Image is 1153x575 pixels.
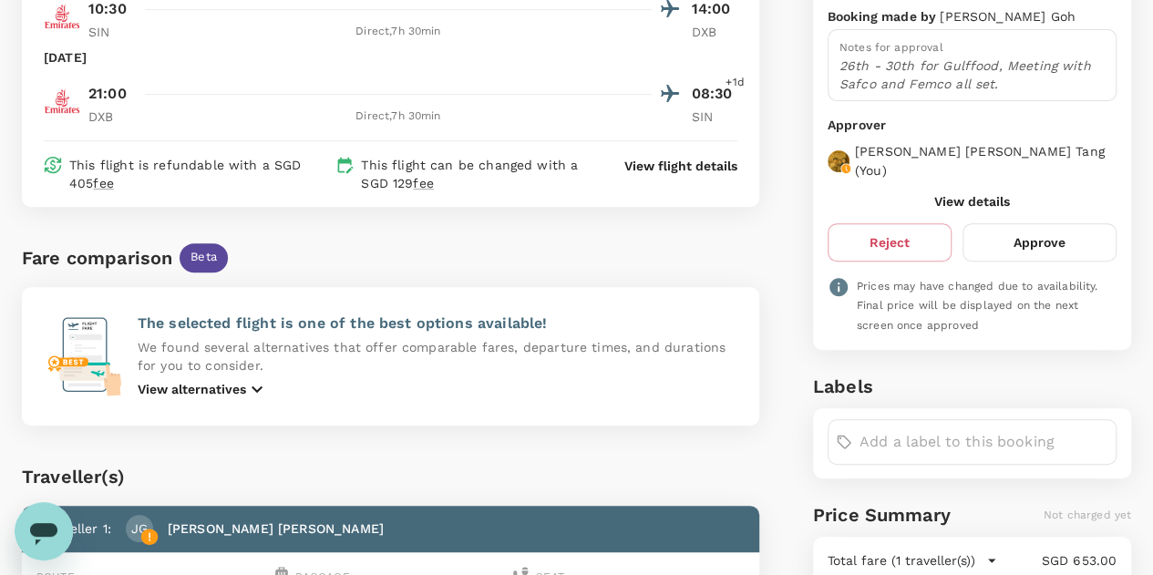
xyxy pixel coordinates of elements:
[692,23,737,41] p: DXB
[44,519,111,538] p: Traveller 1 :
[93,176,113,190] span: fee
[624,157,737,175] button: View flight details
[828,551,975,570] p: Total fare (1 traveller(s))
[855,142,1117,179] p: [PERSON_NAME] [PERSON_NAME] Tang ( You )
[828,150,849,172] img: avatar-67ef310c7664b.jpeg
[839,41,943,54] span: Notes for approval
[145,23,652,41] div: Direct , 7h 30min
[138,338,737,375] p: We found several alternatives that offer comparable fares, departure times, and durations for you...
[145,108,652,126] div: Direct , 7h 30min
[940,7,1076,26] p: [PERSON_NAME] Goh
[138,378,268,400] button: View alternatives
[44,48,87,67] p: [DATE]
[692,83,737,105] p: 08:30
[828,223,952,262] button: Reject
[138,380,246,398] p: View alternatives
[22,462,759,491] div: Traveller(s)
[997,551,1117,570] p: SGD 653.00
[131,519,148,538] p: JG
[813,500,951,529] h6: Price Summary
[168,519,384,538] p: [PERSON_NAME] [PERSON_NAME]
[692,108,737,126] p: SIN
[138,313,737,334] p: The selected flight is one of the best options available!
[934,194,1010,209] button: View details
[413,176,433,190] span: fee
[828,7,940,26] p: Booking made by
[88,23,134,41] p: SIN
[361,156,591,192] p: This flight can be changed with a SGD 129
[857,280,1098,333] span: Prices may have changed due to availability. Final price will be displayed on the next screen onc...
[22,243,172,272] div: Fare comparison
[69,156,328,192] p: This flight is refundable with a SGD 405
[88,108,134,126] p: DXB
[828,551,997,570] button: Total fare (1 traveller(s))
[88,83,127,105] p: 21:00
[963,223,1117,262] button: Approve
[1044,508,1131,521] span: Not charged yet
[860,427,1108,457] input: Add a label to this booking
[726,74,744,92] span: +1d
[839,56,1105,93] p: 26th - 30th for Gulffood, Meeting with Safco and Femco all set.
[15,502,73,560] iframe: Button to launch messaging window
[180,249,228,266] span: Beta
[828,116,1117,135] p: Approver
[813,372,1131,401] h6: Labels
[44,83,80,119] img: EK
